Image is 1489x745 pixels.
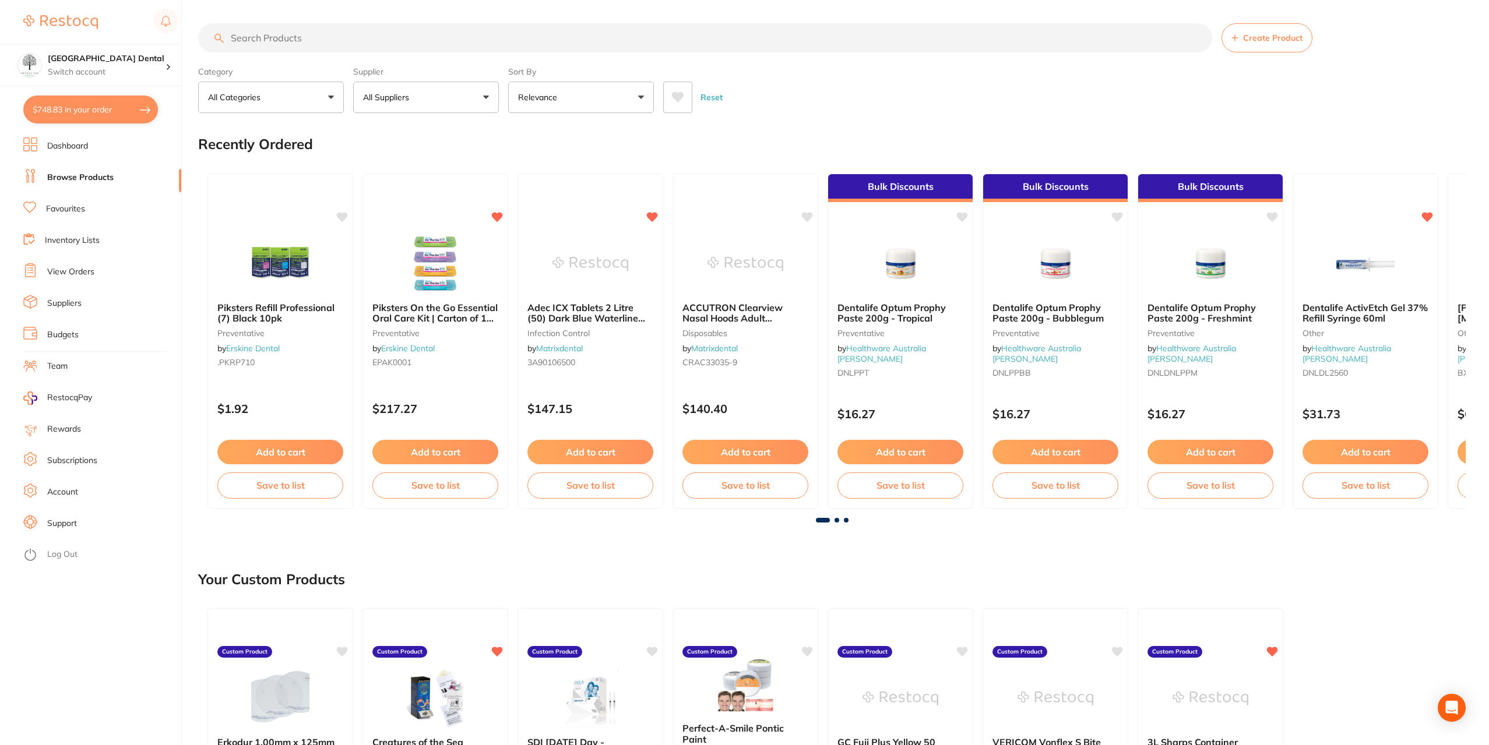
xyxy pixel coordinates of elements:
[682,329,808,338] small: disposables
[682,646,737,658] label: Custom Product
[992,302,1118,324] b: Dentalife Optum Prophy Paste 200g - Bubblegum
[372,358,498,367] small: EPAK0001
[47,298,82,309] a: Suppliers
[226,343,280,354] a: Erskine Dental
[242,669,318,728] img: Erkodur 1.00mm x 125mm
[372,343,435,354] span: by
[1303,329,1428,338] small: other
[837,343,926,364] a: Healthware Australia [PERSON_NAME]
[372,646,427,658] label: Custom Product
[372,472,498,498] button: Save to list
[47,549,78,560] a: Log Out
[45,235,100,246] a: Inventory Lists
[372,402,498,415] p: $217.27
[1147,302,1273,324] b: Dentalife Optum Prophy Paste 200g - Freshmint
[837,343,926,364] span: by
[48,66,166,78] p: Switch account
[217,343,280,354] span: by
[697,82,726,113] button: Reset
[828,174,973,202] div: Bulk Discounts
[198,23,1212,52] input: Search Products
[217,402,343,415] p: $1.92
[527,472,653,498] button: Save to list
[527,302,653,324] b: Adec ICX Tablets 2 Litre (50) Dark Blue Waterline Tablets
[837,302,963,324] b: Dentalife Optum Prophy Paste 200g - Tropical
[353,66,499,77] label: Supplier
[508,82,654,113] button: Relevance
[992,407,1118,421] p: $16.27
[536,343,583,354] a: Matrixdental
[1018,235,1093,293] img: Dentalife Optum Prophy Paste 200g - Bubblegum
[1147,646,1202,658] label: Custom Product
[837,407,963,421] p: $16.27
[1147,368,1273,377] small: DNLDNLPPM
[1243,33,1303,43] span: Create Product
[837,329,963,338] small: Preventative
[1147,343,1236,364] span: by
[992,343,1081,364] a: Healthware Australia [PERSON_NAME]
[381,343,435,354] a: Erskine Dental
[353,82,499,113] button: All Suppliers
[217,358,343,367] small: .PKRP710
[527,646,582,658] label: Custom Product
[508,66,654,77] label: Sort By
[682,723,808,744] b: Perfect-A-Smile Pontic Paint
[1303,343,1391,364] a: Healthware Australia [PERSON_NAME]
[1303,472,1428,498] button: Save to list
[682,343,738,354] span: by
[682,358,808,367] small: CRAC33035-9
[1138,174,1283,202] div: Bulk Discounts
[682,302,808,324] b: ACCUTRON Clearview Nasal Hoods Adult Unscented Grey (12)
[983,174,1128,202] div: Bulk Discounts
[707,235,783,293] img: ACCUTRON Clearview Nasal Hoods Adult Unscented Grey (12)
[1303,343,1391,364] span: by
[1147,407,1273,421] p: $16.27
[837,646,892,658] label: Custom Product
[863,669,938,728] img: GC Fuji Plus Yellow 50 Capsules
[1173,235,1248,293] img: Dentalife Optum Prophy Paste 200g - Freshmint
[682,440,808,464] button: Add to cart
[242,235,318,293] img: Piksters Refill Professional (7) Black 10pk
[992,646,1047,658] label: Custom Product
[1303,440,1428,464] button: Add to cart
[372,329,498,338] small: preventative
[23,391,37,405] img: RestocqPay
[18,54,41,77] img: Yeronga Park Dental
[1222,23,1312,52] button: Create Product
[1173,669,1248,728] img: 3L Sharps Container FITTANK
[992,368,1118,377] small: DNLPPBB
[208,91,265,103] p: All Categories
[527,402,653,415] p: $147.15
[1303,302,1428,324] b: Dentalife ActivEtch Gel 37% Refill Syringe 60ml
[837,440,963,464] button: Add to cart
[47,329,79,341] a: Budgets
[47,423,81,435] a: Rewards
[47,518,77,529] a: Support
[47,172,114,183] a: Browse Products
[48,53,166,65] h4: Yeronga Park Dental
[23,96,158,123] button: $748.83 in your order
[1438,694,1466,722] div: Open Intercom Messenger
[217,329,343,338] small: preventative
[992,440,1118,464] button: Add to cart
[198,571,345,588] h2: Your Custom Products
[527,329,653,338] small: infection control
[1328,235,1403,293] img: Dentalife ActivEtch Gel 37% Refill Syringe 60ml
[23,391,92,405] a: RestocqPay
[527,358,653,367] small: 3A90106500
[1303,368,1428,377] small: DNLDL2560
[372,440,498,464] button: Add to cart
[198,82,344,113] button: All Categories
[372,302,498,324] b: Piksters On the Go Essential Oral Care Kit | Carton of 100 Kits
[863,235,938,293] img: Dentalife Optum Prophy Paste 200g - Tropical
[217,646,272,658] label: Custom Product
[198,136,313,153] h2: Recently Ordered
[1303,407,1428,421] p: $31.73
[518,91,562,103] p: Relevance
[217,440,343,464] button: Add to cart
[397,235,473,293] img: Piksters On the Go Essential Oral Care Kit | Carton of 100 Kits
[552,669,628,728] img: SDI Pola Day - Tooth Whitening System - Bulk Syringe Kit - 9.5% Hydrogen Peroxide - 3g Syringe, 5...
[23,546,178,564] button: Log Out
[47,266,94,278] a: View Orders
[837,368,963,377] small: DNLPPT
